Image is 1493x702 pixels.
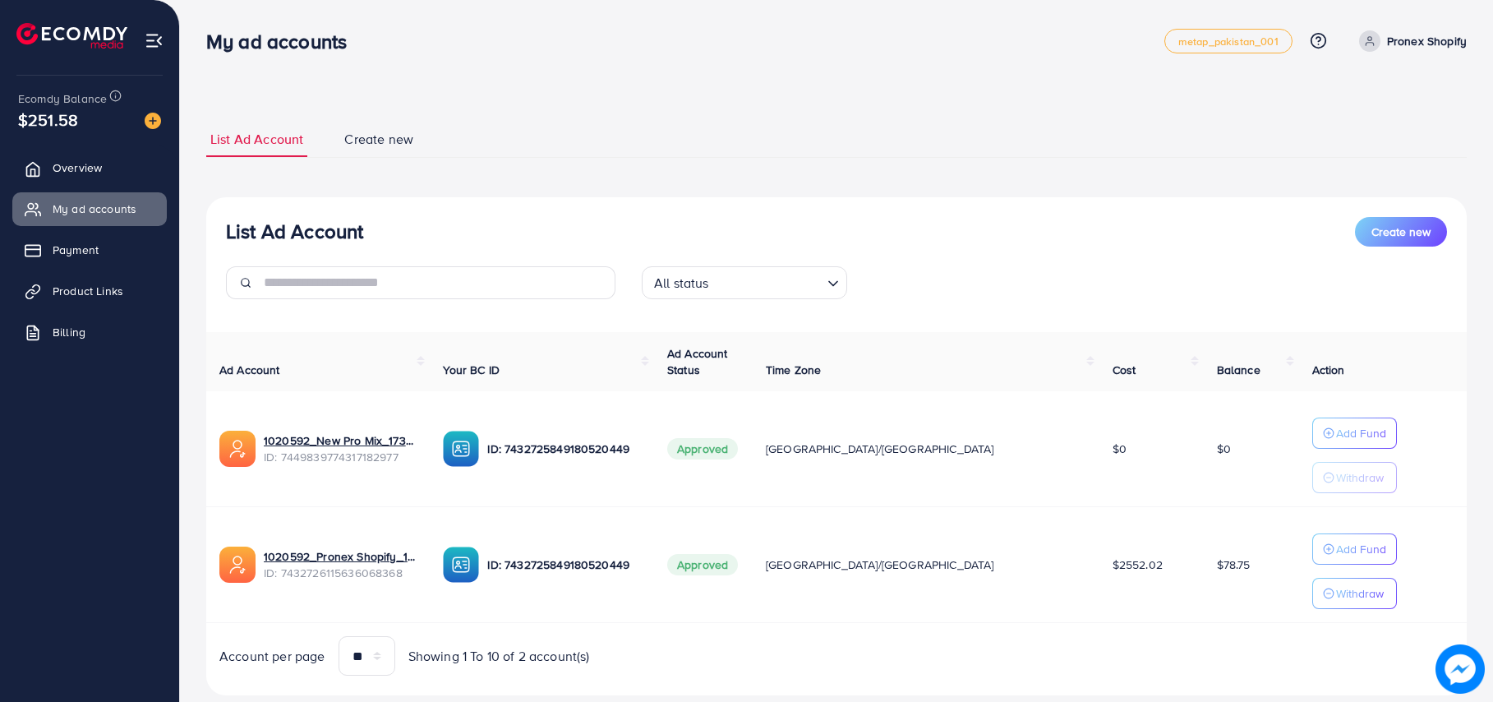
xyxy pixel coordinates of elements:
[206,30,360,53] h3: My ad accounts
[53,242,99,258] span: Payment
[1113,362,1136,378] span: Cost
[443,362,500,378] span: Your BC ID
[667,345,728,378] span: Ad Account Status
[264,565,417,581] span: ID: 7432726115636068368
[12,275,167,307] a: Product Links
[651,271,712,295] span: All status
[443,547,479,583] img: ic-ba-acc.ded83a64.svg
[443,431,479,467] img: ic-ba-acc.ded83a64.svg
[145,113,161,129] img: image
[1312,462,1397,493] button: Withdraw
[219,647,325,666] span: Account per page
[264,432,417,449] a: 1020592_New Pro Mix_1734550996535
[667,554,738,575] span: Approved
[1336,423,1386,443] p: Add Fund
[487,439,640,459] p: ID: 7432725849180520449
[12,316,167,349] a: Billing
[1312,578,1397,609] button: Withdraw
[714,268,821,295] input: Search for option
[642,266,847,299] div: Search for option
[1312,533,1397,565] button: Add Fund
[1371,224,1431,240] span: Create new
[1336,468,1384,487] p: Withdraw
[1352,30,1467,52] a: Pronex Shopify
[264,432,417,466] div: <span class='underline'>1020592_New Pro Mix_1734550996535</span></br>7449839774317182977
[53,159,102,176] span: Overview
[1355,217,1447,247] button: Create new
[766,362,821,378] span: Time Zone
[1312,418,1397,449] button: Add Fund
[1113,441,1127,457] span: $0
[219,431,256,467] img: ic-ads-acc.e4c84228.svg
[53,201,136,217] span: My ad accounts
[210,130,303,149] span: List Ad Account
[1217,557,1251,573] span: $78.75
[1336,539,1386,559] p: Add Fund
[766,441,994,457] span: [GEOGRAPHIC_DATA]/[GEOGRAPHIC_DATA]
[264,548,417,582] div: <span class='underline'>1020592_Pronex Shopify_1730566414571</span></br>7432726115636068368
[667,438,738,460] span: Approved
[12,233,167,266] a: Payment
[766,557,994,573] span: [GEOGRAPHIC_DATA]/[GEOGRAPHIC_DATA]
[344,130,413,149] span: Create new
[1217,362,1260,378] span: Balance
[1336,584,1384,603] p: Withdraw
[145,31,164,50] img: menu
[1217,441,1231,457] span: $0
[16,23,127,48] img: logo
[264,548,417,565] a: 1020592_Pronex Shopify_1730566414571
[12,151,167,184] a: Overview
[53,283,123,299] span: Product Links
[1435,644,1485,694] img: image
[1113,557,1163,573] span: $2552.02
[264,449,417,465] span: ID: 7449839774317182977
[219,362,280,378] span: Ad Account
[1178,36,1279,47] span: metap_pakistan_001
[18,90,107,107] span: Ecomdy Balance
[1387,31,1467,51] p: Pronex Shopify
[408,647,590,666] span: Showing 1 To 10 of 2 account(s)
[219,547,256,583] img: ic-ads-acc.e4c84228.svg
[53,324,85,340] span: Billing
[1312,362,1345,378] span: Action
[18,108,78,132] span: $251.58
[487,555,640,575] p: ID: 7432725849180520449
[12,192,167,225] a: My ad accounts
[226,219,363,243] h3: List Ad Account
[1164,29,1293,53] a: metap_pakistan_001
